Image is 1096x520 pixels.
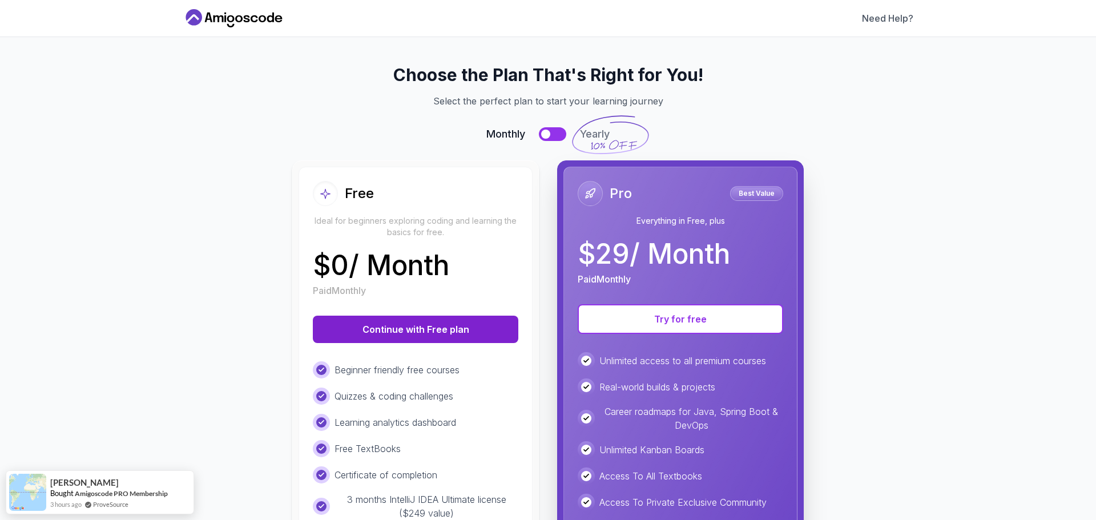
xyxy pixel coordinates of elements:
span: Bought [50,489,74,498]
span: Monthly [486,126,525,142]
p: Learning analytics dashboard [335,416,456,429]
h2: Free [345,184,374,203]
p: Free TextBooks [335,442,401,455]
a: Amigoscode PRO Membership [75,489,168,498]
h2: Pro [610,184,632,203]
p: Real-world builds & projects [599,380,715,394]
p: Everything in Free, plus [578,215,783,227]
h2: Choose the Plan That's Right for You! [196,65,900,85]
p: Access To Private Exclusive Community [599,495,767,509]
p: Access To All Textbooks [599,469,702,483]
p: Paid Monthly [578,272,631,286]
a: ProveSource [93,499,128,509]
p: Best Value [732,188,781,199]
p: Ideal for beginners exploring coding and learning the basics for free. [313,215,518,238]
p: Career roadmaps for Java, Spring Boot & DevOps [599,405,783,432]
p: Select the perfect plan to start your learning journey [196,94,900,108]
p: Unlimited Kanban Boards [599,443,704,457]
span: [PERSON_NAME] [50,478,119,487]
p: 3 months IntelliJ IDEA Ultimate license ($249 value) [335,493,518,520]
span: 3 hours ago [50,499,82,509]
p: Paid Monthly [313,284,366,297]
p: $ 29 / Month [578,240,730,268]
button: Try for free [578,304,783,334]
p: Certificate of completion [335,468,437,482]
p: Beginner friendly free courses [335,363,460,377]
a: Need Help? [862,11,913,25]
p: Quizzes & coding challenges [335,389,453,403]
p: $ 0 / Month [313,252,449,279]
button: Continue with Free plan [313,316,518,343]
p: Unlimited access to all premium courses [599,354,766,368]
img: provesource social proof notification image [9,474,46,511]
